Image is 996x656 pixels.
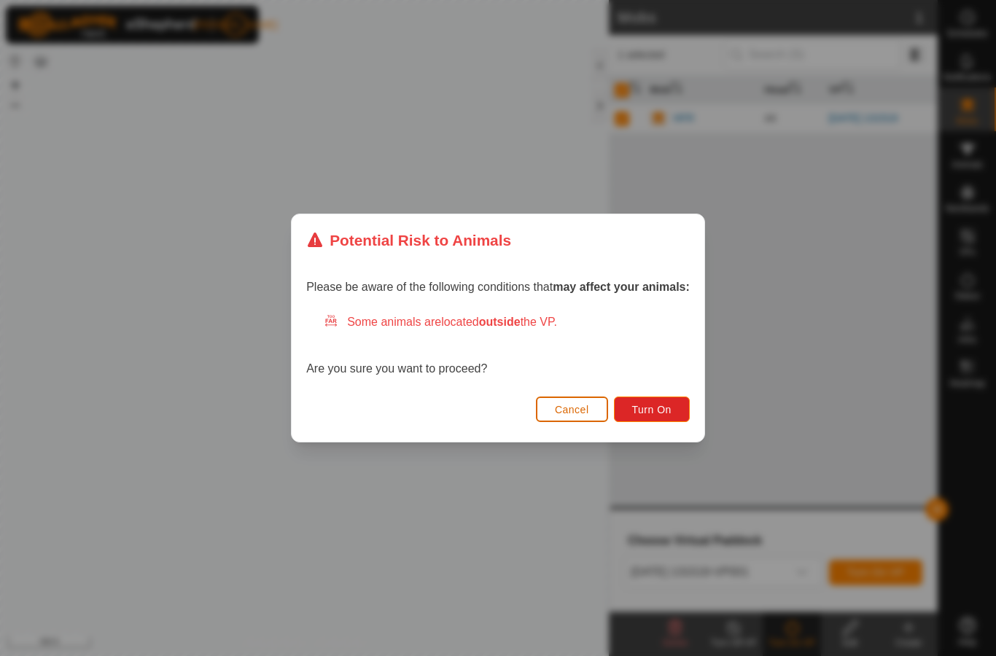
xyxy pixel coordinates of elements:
span: located the VP. [441,316,557,328]
span: Please be aware of the following conditions that [306,281,690,293]
div: Are you sure you want to proceed? [306,313,690,378]
button: Turn On [614,397,690,422]
button: Cancel [536,397,608,422]
div: Some animals are [324,313,690,331]
span: Cancel [555,404,589,415]
div: Potential Risk to Animals [306,229,511,251]
strong: outside [479,316,521,328]
span: Turn On [632,404,672,415]
strong: may affect your animals: [553,281,690,293]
